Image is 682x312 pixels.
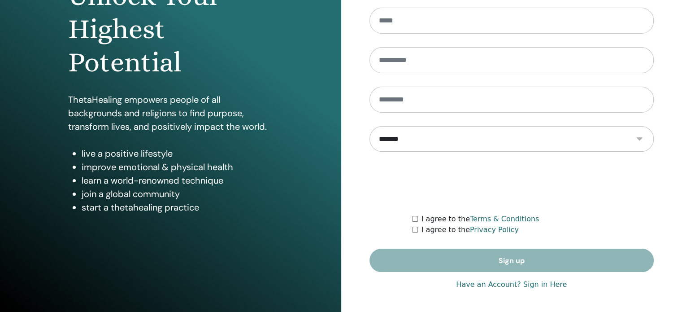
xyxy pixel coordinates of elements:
[82,174,273,187] li: learn a world-renowned technique
[421,224,519,235] label: I agree to the
[82,201,273,214] li: start a thetahealing practice
[456,279,567,290] a: Have an Account? Sign in Here
[443,165,580,200] iframe: reCAPTCHA
[421,214,539,224] label: I agree to the
[82,160,273,174] li: improve emotional & physical health
[68,93,273,133] p: ThetaHealing empowers people of all backgrounds and religions to find purpose, transform lives, a...
[470,215,539,223] a: Terms & Conditions
[82,147,273,160] li: live a positive lifestyle
[82,187,273,201] li: join a global community
[470,225,519,234] a: Privacy Policy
